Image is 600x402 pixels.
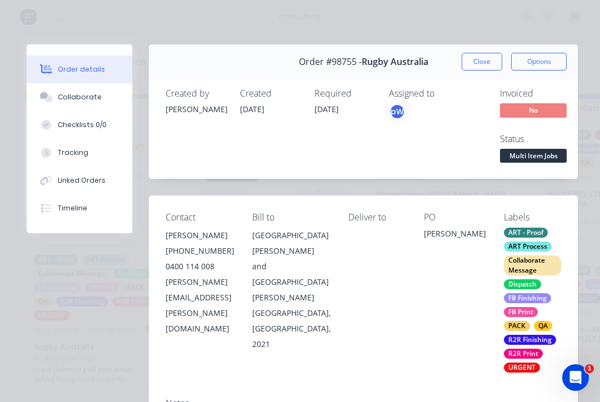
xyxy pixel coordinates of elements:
div: Order details [58,64,105,74]
button: Tracking [27,139,132,167]
button: Checklists 0/0 [27,111,132,139]
div: Required [314,88,376,99]
div: [PHONE_NUMBER] [166,243,234,259]
button: Timeline [27,194,132,222]
div: [GEOGRAPHIC_DATA], [GEOGRAPHIC_DATA], 2021 [252,305,331,352]
div: R2R Finishing [504,335,556,345]
div: FB Print [504,307,538,317]
div: [PERSON_NAME] [424,228,486,243]
div: Dispatch [504,279,541,289]
div: Created [240,88,301,99]
div: Deliver to [348,212,406,223]
span: 1 [585,364,594,373]
div: PACK [504,321,530,331]
button: Multi Item Jobs [500,149,567,165]
div: Collaborate Message [504,255,562,275]
span: [DATE] [240,104,264,114]
button: pW [389,103,406,120]
div: Collaborate [58,92,102,102]
div: Status [500,134,583,144]
div: Linked Orders [58,175,106,185]
div: [PERSON_NAME][PHONE_NUMBER]0400 114 008[PERSON_NAME][EMAIL_ADDRESS][PERSON_NAME][DOMAIN_NAME] [166,228,234,336]
div: QA [534,321,552,331]
div: URGENT [504,363,540,373]
button: Linked Orders [27,167,132,194]
div: Invoiced [500,88,583,99]
span: Rugby Australia [362,57,428,67]
div: R2R Print [504,349,543,359]
span: [DATE] [314,104,339,114]
div: PO [424,212,486,223]
div: Labels [504,212,562,223]
div: ART Process [504,242,552,252]
button: Collaborate [27,83,132,111]
div: [PERSON_NAME][EMAIL_ADDRESS][PERSON_NAME][DOMAIN_NAME] [166,274,234,336]
iframe: Intercom live chat [562,364,589,391]
div: [PERSON_NAME] [166,228,234,243]
div: [GEOGRAPHIC_DATA][PERSON_NAME] and [GEOGRAPHIC_DATA][PERSON_NAME][GEOGRAPHIC_DATA], [GEOGRAPHIC_D... [252,228,331,352]
div: 0400 114 008 [166,259,234,274]
div: ART - Proof [504,228,548,238]
button: Close [462,53,502,71]
span: No [500,103,567,117]
div: Tracking [58,148,88,158]
div: Created by [166,88,227,99]
div: Assigned to [389,88,500,99]
div: Timeline [58,203,87,213]
div: Bill to [252,212,331,223]
div: FB Finishing [504,293,551,303]
div: [PERSON_NAME] [166,103,227,115]
span: Order #98755 - [299,57,362,67]
span: Multi Item Jobs [500,149,567,163]
button: Options [511,53,567,71]
div: [GEOGRAPHIC_DATA][PERSON_NAME] and [GEOGRAPHIC_DATA][PERSON_NAME] [252,228,331,305]
button: Order details [27,56,132,83]
div: Contact [166,212,234,223]
div: Checklists 0/0 [58,120,107,130]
